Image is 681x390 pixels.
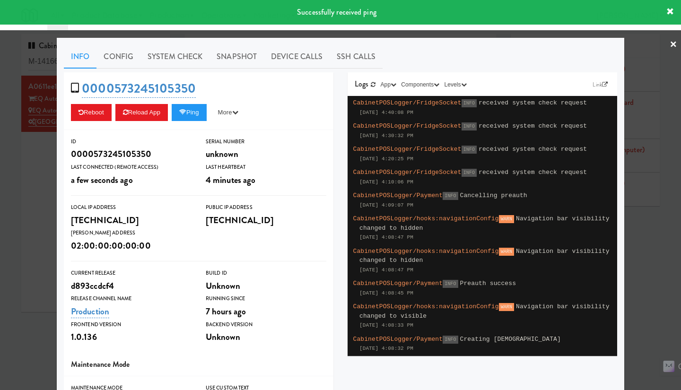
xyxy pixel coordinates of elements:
[479,99,587,106] span: received system check request
[499,303,514,311] span: WARN
[206,269,326,278] div: Build Id
[359,248,610,264] span: Navigation bar visibility changed to hidden
[71,238,192,254] div: 02:00:00:00:00:00
[71,104,112,121] button: Reboot
[462,122,477,130] span: INFO
[359,179,413,185] span: [DATE] 4:10:06 PM
[590,80,610,89] a: Link
[206,305,246,318] span: 7 hours ago
[355,78,368,89] span: Logs
[206,137,326,147] div: Serial Number
[479,122,587,130] span: received system check request
[359,133,413,139] span: [DATE] 4:30:32 PM
[462,146,477,154] span: INFO
[330,45,383,69] a: SSH Calls
[353,336,443,343] span: CabinetPOSLogger/Payment
[460,280,516,287] span: Preauth success
[71,146,192,162] div: 0000573245105350
[359,303,610,320] span: Navigation bar visibility changed to visible
[206,203,326,212] div: Public IP Address
[71,228,192,238] div: [PERSON_NAME] Address
[462,99,477,107] span: INFO
[206,163,326,172] div: Last Heartbeat
[479,169,587,176] span: received system check request
[206,212,326,228] div: [TECHNICAL_ID]
[210,104,246,121] button: More
[359,346,413,351] span: [DATE] 4:08:32 PM
[499,248,514,256] span: WARN
[359,156,413,162] span: [DATE] 4:20:25 PM
[353,192,443,199] span: CabinetPOSLogger/Payment
[206,294,326,303] div: Running Since
[359,202,413,208] span: [DATE] 4:09:07 PM
[96,45,140,69] a: Config
[297,7,376,17] span: Successfully received ping
[115,104,168,121] button: Reload App
[460,192,527,199] span: Cancelling preauth
[443,280,458,288] span: INFO
[378,80,399,89] button: App
[359,290,413,296] span: [DATE] 4:08:45 PM
[353,169,462,176] span: CabinetPOSLogger/FridgeSocket
[64,45,96,69] a: Info
[499,215,514,223] span: WARN
[443,336,458,344] span: INFO
[71,212,192,228] div: [TECHNICAL_ID]
[71,359,130,370] span: Maintenance Mode
[172,104,207,121] button: Ping
[353,215,499,222] span: CabinetPOSLogger/hooks:navigationConfig
[206,278,326,294] div: Unknown
[140,45,210,69] a: System Check
[353,248,499,255] span: CabinetPOSLogger/hooks:navigationConfig
[462,169,477,177] span: INFO
[670,30,677,60] a: ×
[264,45,330,69] a: Device Calls
[399,80,442,89] button: Components
[359,234,413,240] span: [DATE] 4:08:47 PM
[71,294,192,303] div: Release Channel Name
[82,79,196,98] a: 0000573245105350
[442,80,469,89] button: Levels
[206,320,326,329] div: Backend Version
[210,45,264,69] a: Snapshot
[353,146,462,153] span: CabinetPOSLogger/FridgeSocket
[71,173,133,186] span: a few seconds ago
[359,110,413,115] span: [DATE] 4:40:08 PM
[460,336,561,343] span: Creating [DEMOGRAPHIC_DATA]
[359,267,413,273] span: [DATE] 4:08:47 PM
[353,303,499,310] span: CabinetPOSLogger/hooks:navigationConfig
[71,269,192,278] div: Current Release
[359,215,610,232] span: Navigation bar visibility changed to hidden
[206,329,326,345] div: Unknown
[359,322,413,328] span: [DATE] 4:08:33 PM
[71,163,192,172] div: Last Connected (Remote Access)
[71,278,192,294] div: d893ccdcf4
[353,280,443,287] span: CabinetPOSLogger/Payment
[71,137,192,147] div: ID
[479,146,587,153] span: received system check request
[206,173,255,186] span: 4 minutes ago
[71,329,192,345] div: 1.0.136
[71,203,192,212] div: Local IP Address
[71,305,109,318] a: Production
[71,320,192,329] div: Frontend Version
[443,192,458,200] span: INFO
[206,146,326,162] div: unknown
[353,99,462,106] span: CabinetPOSLogger/FridgeSocket
[353,122,462,130] span: CabinetPOSLogger/FridgeSocket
